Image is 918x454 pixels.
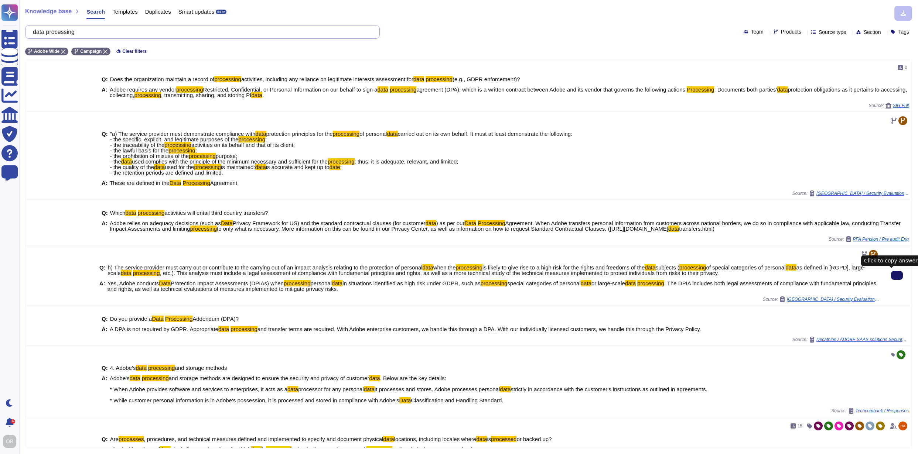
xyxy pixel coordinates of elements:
[831,408,909,414] span: Source:
[287,386,298,392] mark: data
[411,397,503,403] span: Classification and Handling Standard.
[108,280,876,292] span: . The DPIA includes both legal assessments of compliance with fundamental principles and rights, ...
[464,220,476,226] mark: Data
[102,375,108,403] b: A:
[132,158,328,165] span: used complies with the principle of the minimum necessary and sufficient for the
[751,29,764,34] span: Team
[133,270,160,276] mark: processing
[161,92,251,98] span: , transmitting, sharing, and storing PI
[255,164,266,170] mark: data
[798,424,802,428] span: 15
[453,76,520,82] span: (e.g., GDPR enforcement)?
[266,164,330,170] span: is accurate and kept up to
[125,210,136,216] mark: data
[164,210,268,216] span: activities will entail third country transfers?
[476,436,487,442] mark: data
[687,86,714,93] mark: Processing
[714,86,777,93] span: : Documents both parties’
[168,147,195,154] mark: processing
[3,435,16,448] img: user
[183,180,210,186] mark: Processing
[192,316,239,322] span: Addendum (DPA)?
[102,180,108,186] b: A:
[262,92,264,98] span: .
[893,103,909,108] span: SIG Full
[291,446,366,453] span: or backed up are documented.
[110,180,170,186] span: These are defined in the
[787,297,879,302] span: [GEOGRAPHIC_DATA] / Security Evaluation SecNumCloud English 02042025 V2
[110,153,237,165] span: purpose; - the
[169,375,369,381] span: and storage methods are designed to ensure the security and privacy of customer
[110,210,126,216] span: Which
[110,220,221,226] span: Adobe relies on adequacy decisions (such as
[898,29,909,34] span: Tags
[816,191,909,196] span: [GEOGRAPHIC_DATA] / Security Evaluation SecNumCloud English 02042025 V2
[110,365,136,371] span: 4. Adobe’s
[214,76,241,82] mark: processing
[786,264,796,271] mark: data
[176,86,203,93] mark: processing
[138,210,165,216] mark: processing
[144,436,383,442] span: , procedures, and technical measures defined and implemented to specify and document physical
[130,375,140,381] mark: data
[868,103,909,109] span: Source:
[581,280,591,286] mark: data
[251,446,262,453] mark: data
[333,131,360,137] mark: processing
[645,264,655,271] mark: data
[190,226,217,232] mark: processing
[656,264,679,271] span: subjects (
[110,220,901,232] span: Agreement. When Adobe transfers personal information from customers across national borders, we d...
[342,280,481,286] span: in situations identified as high risk under GDPR, such as
[171,280,284,286] span: Protection Impact Assessments (DPIAs) when
[80,49,102,54] span: Campaign
[241,76,413,82] span: activities, including any reliance on legitimate interests assessment for
[121,158,132,165] mark: data
[763,296,879,302] span: Source:
[102,76,108,82] b: Q:
[165,164,194,170] span: used for the
[706,264,785,271] span: of special categories of personal
[366,446,392,453] mark: Processes
[216,10,226,14] div: BETA
[238,136,265,142] mark: processing
[108,264,423,271] span: h) The service provider must carry out or contribute to the carrying out of an impact analysis re...
[110,446,160,453] span: Physical locations of
[507,280,580,286] span: special categories of personal
[482,264,645,271] span: is likely to give rise to a high risk for the rights and freedoms of the
[110,147,197,159] span: ; - the prohibition of misuse of the
[34,49,59,54] span: Adobe Wide
[255,131,266,137] mark: data
[500,386,511,392] mark: data
[231,326,257,332] mark: processing
[1,433,21,450] button: user
[481,280,508,286] mark: processing
[110,136,267,148] span: ; - the traceability of the
[102,220,108,231] b: A:
[375,386,500,392] span: it processes and stores. Adobe processes personal
[170,180,181,186] mark: Data
[399,397,411,403] mark: Data
[829,236,909,242] span: Source:
[413,76,424,82] mark: data
[171,446,251,453] span: , including any locations in which
[145,9,171,14] span: Duplicates
[99,265,106,276] b: Q:
[210,180,237,186] span: Agreement
[679,226,714,232] span: transfers.html)
[217,226,668,232] span: to only what is necessary. More information on this can be found in our Privacy Center, as well a...
[328,158,355,165] mark: processing
[108,280,159,286] span: Yes, Adobe conducts
[426,220,436,226] mark: data
[262,446,266,453] span: is
[134,92,161,98] mark: processing
[332,280,342,286] mark: data
[390,86,417,93] mark: processing
[905,65,907,70] span: 0
[266,131,333,137] span: protection principles for the
[136,365,147,371] mark: data
[110,326,218,332] span: A DPA is not required by GDPR. Appropriate
[189,153,216,159] mark: processing
[383,436,394,442] mark: data
[175,365,227,371] span: and storage methods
